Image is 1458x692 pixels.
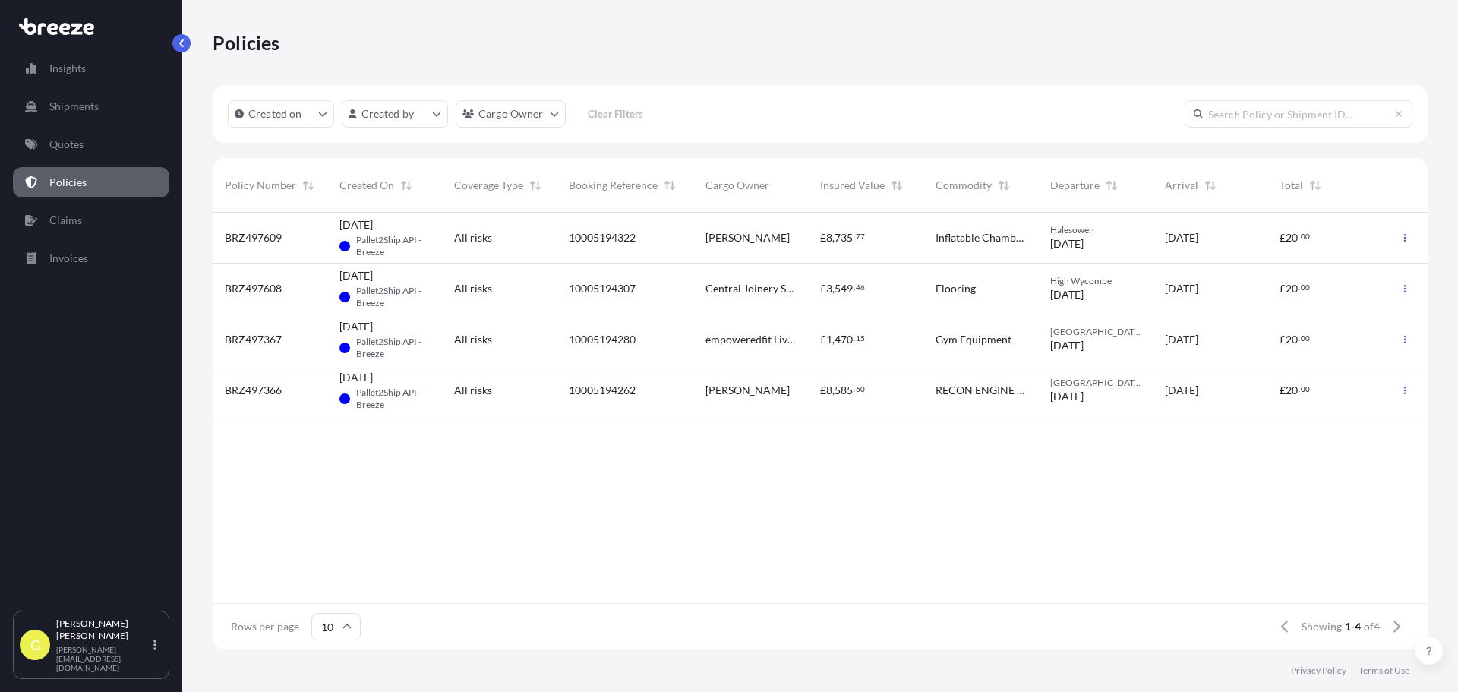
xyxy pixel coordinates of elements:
span: 60 [856,387,865,392]
button: Sort [1306,176,1324,194]
span: Arrival [1165,178,1198,193]
p: Cargo Owner [478,106,544,122]
span: High Wycombe [1050,275,1141,287]
span: Pallet2Ship API - Breeze [356,234,430,258]
span: Policy Number [225,178,296,193]
p: Created by [361,106,415,122]
span: 10005194322 [569,230,636,245]
span: 1 [826,334,832,345]
span: 3 [826,283,832,294]
p: Policies [213,30,280,55]
input: Search Policy or Shipment ID... [1185,100,1412,128]
span: , [832,283,835,294]
span: PA-B [339,384,350,414]
button: Sort [661,176,679,194]
span: 46 [856,285,865,290]
span: £ [1280,385,1286,396]
button: Sort [1103,176,1121,194]
span: 00 [1301,387,1310,392]
span: [DATE] [1050,236,1084,251]
p: [PERSON_NAME][EMAIL_ADDRESS][DOMAIN_NAME] [56,645,150,672]
span: 8 [826,232,832,243]
span: All risks [454,332,492,347]
span: . [854,336,855,341]
button: Sort [299,176,317,194]
button: createdBy Filter options [342,100,448,128]
button: createdOn Filter options [228,100,334,128]
span: [PERSON_NAME] [705,230,790,245]
span: [DATE] [339,217,373,232]
span: Total [1280,178,1303,193]
span: , [832,385,835,396]
span: £ [820,232,826,243]
p: Shipments [49,99,99,114]
span: 20 [1286,283,1298,294]
span: 15 [856,336,865,341]
span: . [1299,234,1300,239]
span: Coverage Type [454,178,523,193]
p: Created on [248,106,302,122]
span: £ [1280,283,1286,294]
span: BRZ497366 [225,383,282,398]
p: Quotes [49,137,84,152]
button: Clear Filters [573,102,658,126]
button: Sort [995,176,1013,194]
span: [DATE] [339,268,373,283]
span: £ [1280,334,1286,345]
span: Showing [1302,619,1342,634]
a: Privacy Policy [1291,665,1346,677]
span: 10005194307 [569,281,636,296]
span: [GEOGRAPHIC_DATA] [1050,326,1141,338]
p: [PERSON_NAME] [PERSON_NAME] [56,618,150,642]
span: PA-B [339,333,350,363]
span: 735 [835,232,853,243]
span: . [1299,285,1300,290]
span: Gym Equipment [936,332,1011,347]
span: All risks [454,281,492,296]
span: PA-B [339,231,350,261]
button: Sort [397,176,415,194]
span: All risks [454,230,492,245]
p: Policies [49,175,87,190]
a: Insights [13,53,169,84]
p: Insights [49,61,86,76]
span: [DATE] [1165,281,1198,296]
span: Pallet2Ship API - Breeze [356,387,430,411]
span: Halesowen [1050,224,1141,236]
span: Commodity [936,178,992,193]
span: 8 [826,385,832,396]
span: £ [820,385,826,396]
span: [DATE] [1165,383,1198,398]
span: 00 [1301,285,1310,290]
span: Central Joinery Services Ltd [705,281,796,296]
a: Invoices [13,243,169,273]
span: Departure [1050,178,1100,193]
span: Booking Reference [569,178,658,193]
span: Pallet2Ship API - Breeze [356,336,430,360]
span: 10005194280 [569,332,636,347]
button: cargoOwner Filter options [456,100,566,128]
button: Sort [1201,176,1220,194]
span: £ [820,283,826,294]
span: G [30,637,40,653]
span: 20 [1286,334,1298,345]
span: [DATE] [1050,389,1084,404]
span: 1-4 [1345,619,1361,634]
a: Claims [13,205,169,235]
span: empoweredfit Liverpool ltd [705,332,796,347]
span: 00 [1301,234,1310,239]
span: BRZ497609 [225,230,282,245]
span: of 4 [1364,619,1380,634]
p: Claims [49,213,82,228]
span: BRZ497608 [225,281,282,296]
span: [PERSON_NAME] [705,383,790,398]
p: Terms of Use [1359,665,1409,677]
span: [DATE] [1165,230,1198,245]
span: [DATE] [339,319,373,334]
span: [DATE] [1165,332,1198,347]
span: 20 [1286,385,1298,396]
span: Pallet2Ship API - Breeze [356,285,430,309]
span: Cargo Owner [705,178,769,193]
span: 20 [1286,232,1298,243]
